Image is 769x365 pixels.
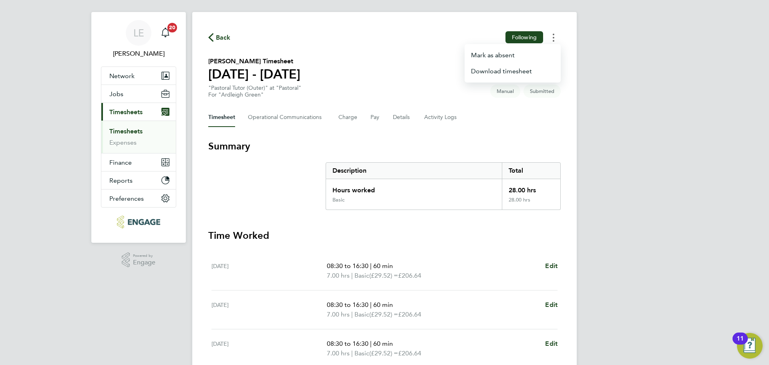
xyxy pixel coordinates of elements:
a: Go to home page [101,216,176,228]
button: Timesheet [208,108,235,127]
div: Basic [332,197,344,203]
span: | [351,272,353,279]
span: 08:30 to 16:30 [327,301,368,309]
a: Edit [545,339,558,349]
span: | [370,301,372,309]
span: Network [109,72,135,80]
span: Basic [354,349,369,358]
span: | [351,349,353,357]
button: Following [505,31,543,43]
button: Timesheets Menu [546,31,561,44]
div: Total [502,163,560,179]
span: Reports [109,177,133,184]
button: Reports [101,171,176,189]
span: Following [512,34,537,41]
div: 28.00 hrs [502,179,560,197]
h3: Time Worked [208,229,561,242]
button: Network [101,67,176,85]
div: Timesheets [101,121,176,153]
div: "Pastoral Tutor (Outer)" at "Pastoral" [208,85,301,98]
span: | [370,340,372,347]
span: LE [133,28,144,38]
div: 11 [737,339,744,349]
span: Finance [109,159,132,166]
a: LE[PERSON_NAME] [101,20,176,58]
h3: Summary [208,140,561,153]
div: Summary [326,162,561,210]
div: [DATE] [211,261,327,280]
h2: [PERSON_NAME] Timesheet [208,56,300,66]
span: Preferences [109,195,144,202]
button: Activity Logs [424,108,458,127]
span: £206.64 [398,349,421,357]
span: 60 min [373,340,393,347]
button: Jobs [101,85,176,103]
span: Engage [133,259,155,266]
button: Operational Communications [248,108,326,127]
div: [DATE] [211,300,327,319]
div: Description [326,163,502,179]
span: 7.00 hrs [327,349,350,357]
span: (£29.52) = [369,272,398,279]
span: 7.00 hrs [327,272,350,279]
nav: Main navigation [91,12,186,243]
span: 20 [167,23,177,32]
span: £206.64 [398,272,421,279]
span: (£29.52) = [369,349,398,357]
span: Edit [545,262,558,270]
span: | [370,262,372,270]
div: For "Ardleigh Green" [208,91,301,98]
img: huntereducation-logo-retina.png [117,216,160,228]
button: Back [208,32,231,42]
span: 60 min [373,262,393,270]
span: Edit [545,340,558,347]
a: Powered byEngage [122,252,156,268]
a: Edit [545,261,558,271]
button: Timesheets [101,103,176,121]
span: Powered by [133,252,155,259]
span: Basic [354,310,369,319]
h1: [DATE] - [DATE] [208,66,300,82]
span: Back [216,33,231,42]
span: 7.00 hrs [327,311,350,318]
span: | [351,311,353,318]
span: Basic [354,271,369,280]
span: 60 min [373,301,393,309]
span: £206.64 [398,311,421,318]
button: Details [393,108,411,127]
a: Timesheets Menu [465,63,561,79]
span: This timesheet is Submitted. [523,85,561,98]
a: 20 [157,20,173,46]
span: Timesheets [109,108,143,116]
span: Laurence Elkington [101,49,176,58]
span: Jobs [109,90,123,98]
div: Hours worked [326,179,502,197]
span: 08:30 to 16:30 [327,262,368,270]
button: Preferences [101,190,176,207]
button: Pay [370,108,380,127]
span: This timesheet was manually created. [490,85,520,98]
span: 08:30 to 16:30 [327,340,368,347]
button: Charge [338,108,358,127]
button: Open Resource Center, 11 new notifications [737,333,763,359]
a: Expenses [109,139,137,146]
div: 28.00 hrs [502,197,560,210]
button: Finance [101,153,176,171]
span: Edit [545,301,558,309]
span: (£29.52) = [369,311,398,318]
div: [DATE] [211,339,327,358]
a: Timesheets [109,127,143,135]
a: Edit [545,300,558,310]
button: Timesheets Menu [465,47,561,63]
